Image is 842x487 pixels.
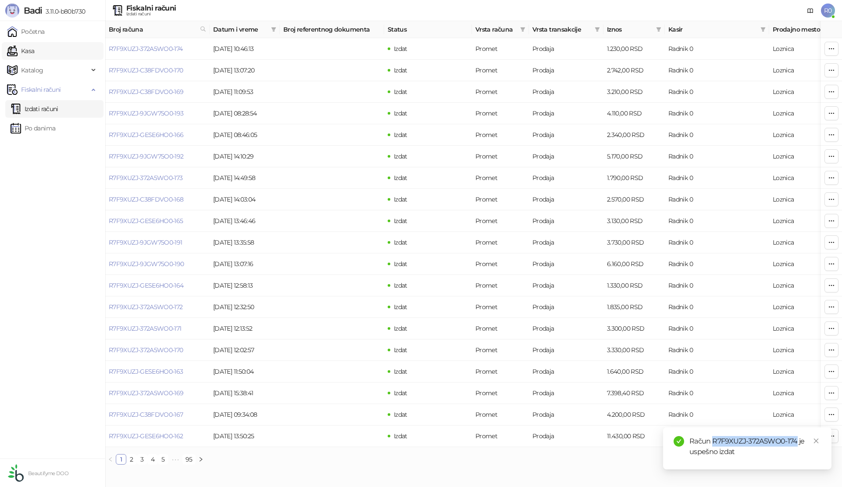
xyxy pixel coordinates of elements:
[105,454,116,465] button: left
[105,103,210,124] td: R7F9XUZJ-9JGW75O0-193
[137,455,147,464] a: 3
[603,296,665,318] td: 1.835,00 RSD
[472,103,529,124] td: Promet
[665,124,769,146] td: Radnik 0
[21,81,61,98] span: Fiskalni računi
[472,210,529,232] td: Promet
[603,318,665,339] td: 3.300,00 RSD
[158,454,168,465] li: 5
[210,210,280,232] td: [DATE] 13:46:46
[665,426,769,447] td: Radnik 0
[472,21,529,38] th: Vrsta računa
[674,436,684,447] span: check-circle
[529,296,603,318] td: Prodaja
[384,21,472,38] th: Status
[603,146,665,167] td: 5.170,00 RSD
[665,38,769,60] td: Radnik 0
[105,21,210,38] th: Broj računa
[394,346,407,354] span: Izdat
[665,296,769,318] td: Radnik 0
[603,253,665,275] td: 6.160,00 RSD
[394,238,407,246] span: Izdat
[603,232,665,253] td: 3.730,00 RSD
[529,167,603,189] td: Prodaja
[394,152,407,160] span: Izdat
[105,339,210,361] td: R7F9XUZJ-372A5WO0-170
[665,318,769,339] td: Radnik 0
[105,210,210,232] td: R7F9XUZJ-GESE6HO0-165
[472,361,529,382] td: Promet
[603,339,665,361] td: 3.330,00 RSD
[529,232,603,253] td: Prodaja
[821,4,835,18] span: R0
[472,146,529,167] td: Promet
[472,253,529,275] td: Promet
[394,432,407,440] span: Izdat
[656,27,661,32] span: filter
[196,454,206,465] li: Sledeća strana
[109,174,183,182] a: R7F9XUZJ-372A5WO0-173
[394,174,407,182] span: Izdat
[394,411,407,418] span: Izdat
[109,260,184,268] a: R7F9XUZJ-9JGW75O0-190
[196,454,206,465] button: right
[665,146,769,167] td: Radnik 0
[529,361,603,382] td: Prodaja
[603,404,665,426] td: 4.200,00 RSD
[529,382,603,404] td: Prodaja
[183,455,195,464] a: 95
[760,27,766,32] span: filter
[109,303,183,311] a: R7F9XUZJ-372A5WO0-172
[210,167,280,189] td: [DATE] 14:49:58
[394,260,407,268] span: Izdat
[210,275,280,296] td: [DATE] 12:58:13
[472,189,529,210] td: Promet
[593,23,602,36] span: filter
[665,404,769,426] td: Radnik 0
[394,109,407,117] span: Izdat
[7,42,34,60] a: Kasa
[109,45,183,53] a: R7F9XUZJ-372A5WO0-174
[105,361,210,382] td: R7F9XUZJ-GESE6HO0-163
[109,25,196,34] span: Broj računa
[607,25,653,34] span: Iznos
[105,60,210,81] td: R7F9XUZJ-C38FDVO0-170
[529,146,603,167] td: Prodaja
[603,275,665,296] td: 1.330,00 RSD
[665,210,769,232] td: Radnik 0
[813,438,819,444] span: close
[210,189,280,210] td: [DATE] 14:03:04
[109,281,184,289] a: R7F9XUZJ-GESE6HO0-164
[394,303,407,311] span: Izdat
[472,232,529,253] td: Promet
[105,38,210,60] td: R7F9XUZJ-372A5WO0-174
[472,38,529,60] td: Promet
[603,38,665,60] td: 1.230,00 RSD
[394,131,407,139] span: Izdat
[472,318,529,339] td: Promet
[654,23,663,36] span: filter
[529,404,603,426] td: Prodaja
[21,61,43,79] span: Katalog
[210,146,280,167] td: [DATE] 14:10:29
[7,23,45,40] a: Početna
[210,361,280,382] td: [DATE] 11:50:04
[126,454,137,465] li: 2
[665,253,769,275] td: Radnik 0
[105,426,210,447] td: R7F9XUZJ-GESE6HO0-162
[198,457,203,462] span: right
[665,339,769,361] td: Radnik 0
[182,454,196,465] li: 95
[529,103,603,124] td: Prodaja
[7,464,25,482] img: 64x64-companyLogo-432ed541-86f2-4000-a6d6-137676e77c9d.png
[529,60,603,81] td: Prodaja
[603,361,665,382] td: 1.640,00 RSD
[271,27,276,32] span: filter
[603,382,665,404] td: 7.398,40 RSD
[759,23,767,36] span: filter
[210,38,280,60] td: [DATE] 10:46:13
[472,275,529,296] td: Promet
[520,27,525,32] span: filter
[475,25,517,34] span: Vrsta računa
[109,88,184,96] a: R7F9XUZJ-C38FDVO0-169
